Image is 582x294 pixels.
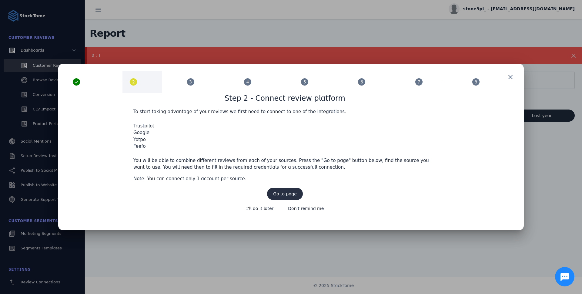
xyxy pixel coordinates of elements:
[246,79,249,85] span: 4
[133,123,436,130] li: Trustpilot
[133,143,436,150] li: Feefo
[246,206,274,211] span: I'll do it later
[133,129,436,136] li: Google
[282,202,330,215] button: Don't remind me
[267,188,303,200] button: Go to page
[240,202,280,215] button: I'll do it later
[225,93,345,104] h1: Step 2 - Connect review platform
[133,108,436,115] p: To start taking advantage of your reviews we first need to connect to one of the integrations:
[360,79,363,85] span: 6
[73,78,80,86] mat-icon: done
[273,192,297,196] span: Go to page
[475,79,477,85] span: 8
[288,206,324,211] span: Don't remind me
[189,79,192,85] span: 3
[132,79,135,85] span: 2
[133,175,436,182] p: Note: You can connect only 1 account per source.
[303,79,306,85] span: 5
[133,136,436,143] li: Yotpo
[133,157,436,171] p: You will be able to combine different reviews from each of your sources. Press the "Go to page" b...
[417,79,420,85] span: 7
